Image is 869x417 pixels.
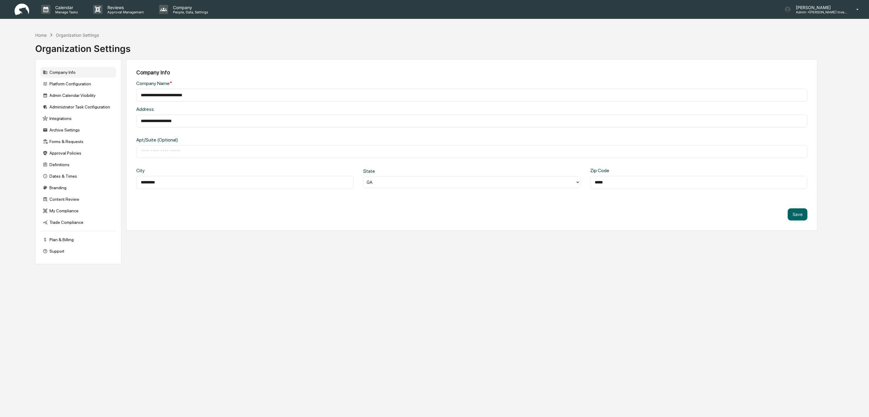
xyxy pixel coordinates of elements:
[136,80,438,86] div: Company Name
[56,32,99,38] div: Organization Settings
[136,168,234,173] div: City
[40,182,116,193] div: Branding
[40,148,116,159] div: Approval Policies
[136,106,438,112] div: Address
[40,171,116,182] div: Dates & Times
[168,5,211,10] p: Company
[850,397,866,413] iframe: Open customer support
[50,10,81,14] p: Manage Tasks
[40,205,116,216] div: My Compliance
[363,168,461,174] div: State
[40,90,116,101] div: Admin Calendar Visibility
[590,168,688,173] div: Zip Code
[40,234,116,245] div: Plan & Billing
[791,5,847,10] p: [PERSON_NAME]
[40,136,116,147] div: Forms & Requests
[15,4,29,15] img: logo
[35,38,130,54] div: Organization Settings
[103,10,147,14] p: Approval Management
[40,194,116,205] div: Content Review
[40,159,116,170] div: Definitions
[136,69,807,76] div: Company Info
[40,125,116,135] div: Archive Settings
[50,5,81,10] p: Calendar
[136,137,438,143] div: Apt/Suite (Optional)
[788,208,807,220] button: Save
[35,32,47,38] div: Home
[168,10,211,14] p: People, Data, Settings
[791,10,847,14] p: Admin • [PERSON_NAME] Investment Advisory
[40,217,116,228] div: Trade Compliance
[40,246,116,257] div: Support
[40,67,116,78] div: Company Info
[103,5,147,10] p: Reviews
[40,113,116,124] div: Integrations
[40,101,116,112] div: Administrator Task Configuration
[40,78,116,89] div: Platform Configuration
